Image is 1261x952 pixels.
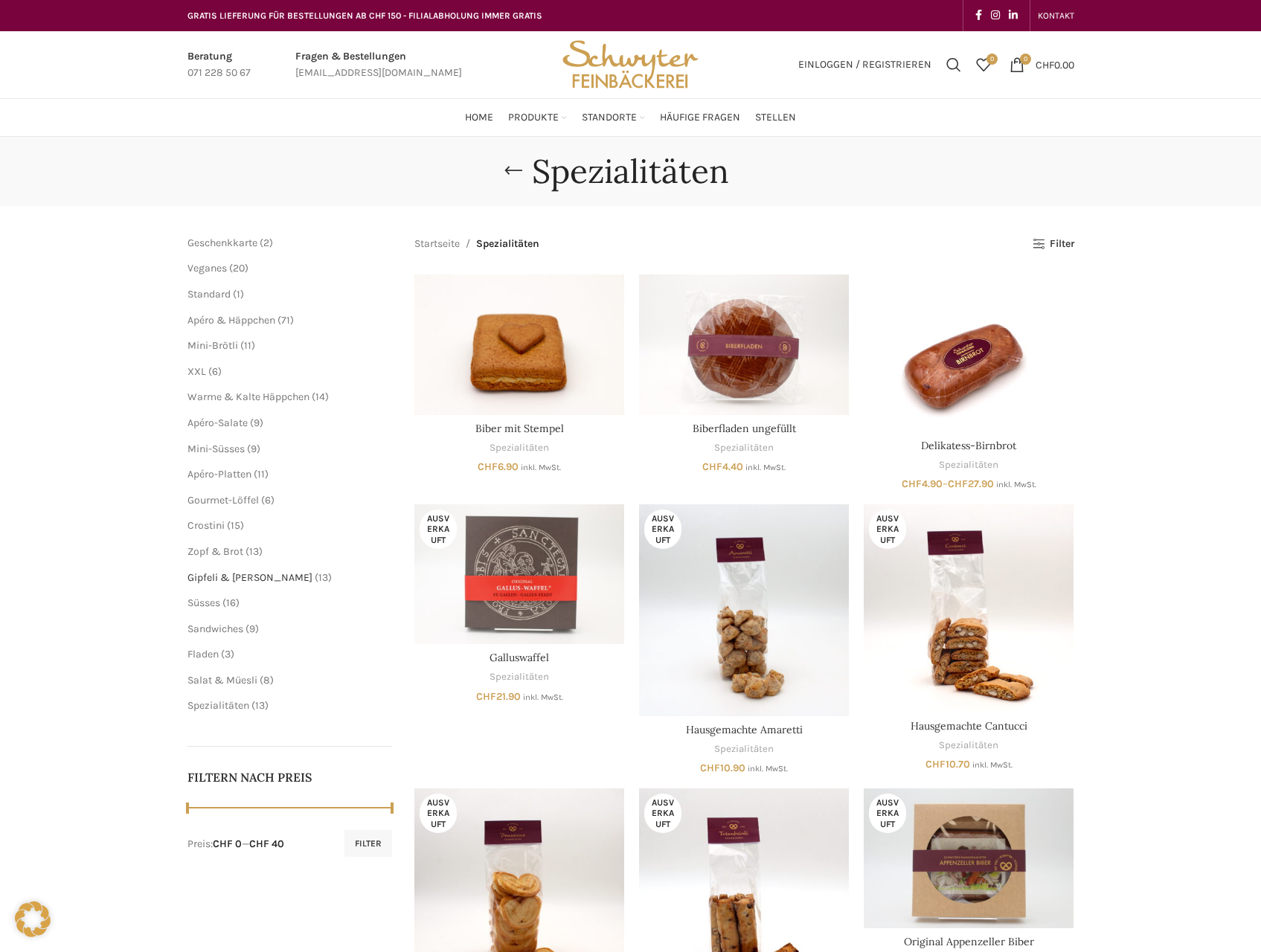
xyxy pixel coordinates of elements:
a: Suchen [939,50,969,80]
button: Filter [344,830,392,857]
span: CHF [700,762,720,774]
div: Secondary navigation [1030,1,1082,30]
a: Veganes [187,262,227,274]
a: Standorte [582,103,645,132]
div: Preis: — [187,837,284,852]
a: Spezialitäten [187,699,249,712]
a: Zopf & Brot [187,545,243,558]
span: Ausverkauft [869,794,906,833]
small: inkl. MwSt. [523,692,563,702]
a: Salat & Müesli [187,674,257,686]
a: Hausgemachte Cantucci [911,719,1027,733]
a: Produkte [508,103,567,132]
bdi: 21.90 [476,690,521,703]
a: Standard [187,288,231,300]
span: 13 [249,545,259,558]
bdi: 0.00 [1036,58,1074,71]
nav: Breadcrumb [414,236,539,252]
span: 15 [231,519,240,532]
span: Süsses [187,596,220,609]
a: Sandwiches [187,623,243,635]
a: Hausgemachte Amaretti [686,723,803,736]
span: Apéro-Platten [187,468,251,480]
span: 13 [255,699,265,712]
span: Apéro & Häppchen [187,314,275,327]
a: Infobox link [295,48,462,82]
a: Häufige Fragen [660,103,740,132]
a: Spezialitäten [490,441,549,455]
span: Häufige Fragen [660,111,740,125]
span: Spezialitäten [476,236,539,252]
a: Go back [495,156,532,186]
a: XXL [187,365,206,378]
a: Biberfladen ungefüllt [693,422,796,435]
span: 9 [254,416,260,429]
a: Galluswaffel [414,504,624,644]
h1: Spezialitäten [532,152,729,191]
a: Spezialitäten [714,441,774,455]
span: 1 [237,288,240,300]
bdi: 10.90 [700,762,745,774]
span: Ausverkauft [420,509,457,549]
a: Biber mit Stempel [475,422,564,435]
a: Gipfeli & [PERSON_NAME] [187,571,312,584]
div: Meine Wunschliste [969,50,998,80]
span: Home [465,111,493,125]
span: CHF [478,460,498,473]
a: Startseite [414,236,460,252]
a: Gourmet-Löffel [187,494,259,506]
img: Bäckerei Schwyter [557,31,703,98]
span: CHF [948,477,968,490]
a: Home [465,103,493,132]
span: 8 [263,674,270,686]
bdi: 27.90 [948,477,994,490]
a: Apéro-Salate [187,416,248,429]
span: 20 [233,262,245,274]
small: inkl. MwSt. [748,764,788,773]
span: 9 [249,623,255,635]
span: 0 [1020,54,1031,65]
a: Facebook social link [971,5,986,26]
a: Spezialitäten [490,670,549,684]
a: 0 [969,50,998,80]
h5: Filtern nach Preis [187,769,393,785]
a: Mini-Brötli [187,339,238,352]
span: 3 [225,648,231,660]
span: 9 [251,443,257,455]
span: Ausverkauft [644,509,681,549]
a: Stellen [755,103,796,132]
a: Filter [1033,238,1074,251]
span: CHF 40 [249,837,284,850]
small: inkl. MwSt. [996,480,1036,489]
span: KONTAKT [1038,10,1074,21]
small: inkl. MwSt. [745,463,786,472]
a: Delikatess-Birnbrot [864,274,1074,431]
a: Biber mit Stempel [414,274,624,414]
a: Delikatess-Birnbrot [921,439,1016,452]
span: Geschenkkarte [187,237,257,249]
bdi: 6.90 [478,460,519,473]
span: Warme & Kalte Häppchen [187,390,309,403]
span: 6 [212,365,218,378]
span: CHF [476,690,496,703]
span: Ausverkauft [869,509,906,549]
span: Fladen [187,648,219,660]
bdi: 4.90 [902,477,943,490]
span: CHF 0 [213,837,242,850]
a: Crostini [187,519,225,532]
span: Produkte [508,111,559,125]
a: Galluswaffel [490,651,549,664]
span: Stellen [755,111,796,125]
span: GRATIS LIEFERUNG FÜR BESTELLUNGEN AB CHF 150 - FILIALABHOLUNG IMMER GRATIS [187,10,542,21]
a: Mini-Süsses [187,443,245,455]
span: Ausverkauft [420,794,457,833]
small: inkl. MwSt. [972,760,1013,770]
